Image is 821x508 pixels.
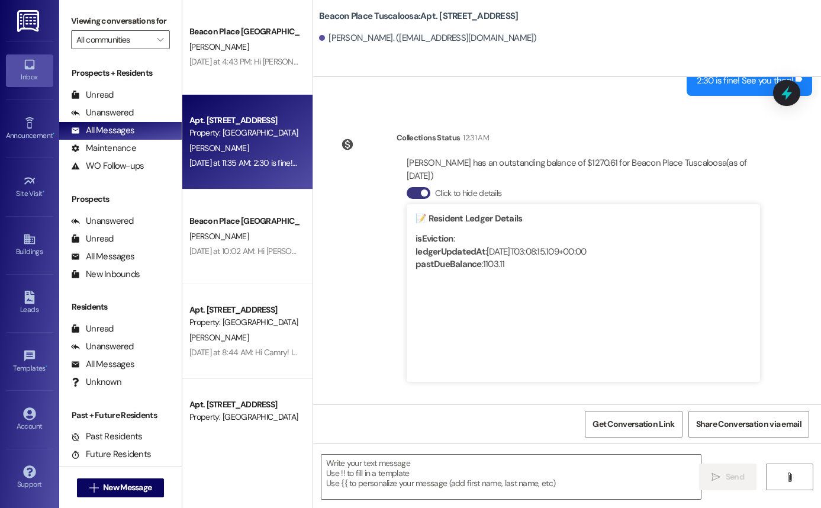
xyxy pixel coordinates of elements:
[189,56,658,67] div: [DATE] at 4:43 PM: Hi [PERSON_NAME]! Just checking in to see if you are still coming to tour one ...
[6,171,53,203] a: Site Visit •
[189,114,299,127] div: Apt. [STREET_ADDRESS]
[416,258,482,270] strong: pastDueBalance
[71,250,134,263] div: All Messages
[397,131,460,144] div: Collections Status
[189,332,249,343] span: [PERSON_NAME]
[59,301,182,313] div: Residents
[43,188,44,196] span: •
[59,67,182,79] div: Prospects + Residents
[189,398,299,411] div: Apt. [STREET_ADDRESS]
[697,75,793,87] div: 2:30 is fine! See you then!
[71,233,114,245] div: Unread
[71,160,144,172] div: WO Follow-ups
[319,10,518,22] b: Beacon Place Tuscaloosa: Apt. [STREET_ADDRESS]
[71,89,114,101] div: Unread
[6,404,53,436] a: Account
[189,157,341,168] div: [DATE] at 11:35 AM: 2:30 is fine! See you then!
[6,346,53,378] a: Templates •
[407,157,760,182] div: [PERSON_NAME] has an outstanding balance of $1270.61 for Beacon Place Tuscaloosa (as of [DATE])
[71,124,134,137] div: All Messages
[711,472,720,482] i: 
[71,448,151,461] div: Future Residents
[46,362,47,371] span: •
[89,483,98,493] i: 
[71,215,134,227] div: Unanswered
[76,30,151,49] input: All communities
[696,418,801,430] span: Share Conversation via email
[416,246,751,258] div: : [DATE]T03:08:15.109+00:00
[189,41,249,52] span: [PERSON_NAME]
[189,411,299,423] div: Property: [GEOGRAPHIC_DATA] [GEOGRAPHIC_DATA]
[189,316,299,329] div: Property: [GEOGRAPHIC_DATA] [GEOGRAPHIC_DATA]
[6,462,53,494] a: Support
[585,411,682,438] button: Get Conversation Link
[77,478,165,497] button: New Message
[71,376,121,388] div: Unknown
[593,418,674,430] span: Get Conversation Link
[189,25,299,38] div: Beacon Place [GEOGRAPHIC_DATA] Prospect
[71,340,134,353] div: Unanswered
[416,233,453,245] strong: isEviction
[416,233,751,245] div: :
[71,107,134,119] div: Unanswered
[53,130,54,138] span: •
[460,131,489,144] div: 12:31 AM
[435,187,501,200] label: Click to hide details
[189,304,299,316] div: Apt. [STREET_ADDRESS]
[416,246,485,258] strong: ledgerUpdatedAt
[71,430,143,443] div: Past Residents
[688,411,809,438] button: Share Conversation via email
[17,10,41,32] img: ResiDesk Logo
[6,287,53,319] a: Leads
[71,358,134,371] div: All Messages
[103,481,152,494] span: New Message
[71,323,114,335] div: Unread
[785,472,794,482] i: 
[189,143,249,153] span: [PERSON_NAME]
[59,193,182,205] div: Prospects
[416,213,751,224] h4: 📝 Resident Ledger Details
[71,12,170,30] label: Viewing conversations for
[59,409,182,422] div: Past + Future Residents
[726,471,744,483] span: Send
[189,231,249,242] span: [PERSON_NAME]
[71,268,140,281] div: New Inbounds
[319,32,537,44] div: [PERSON_NAME]. ([EMAIL_ADDRESS][DOMAIN_NAME])
[157,35,163,44] i: 
[189,215,299,227] div: Beacon Place [GEOGRAPHIC_DATA] Prospect
[6,54,53,86] a: Inbox
[699,464,756,490] button: Send
[71,142,136,155] div: Maintenance
[189,127,299,139] div: Property: [GEOGRAPHIC_DATA] [GEOGRAPHIC_DATA]
[416,258,751,271] div: : 1103.11
[6,229,53,261] a: Buildings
